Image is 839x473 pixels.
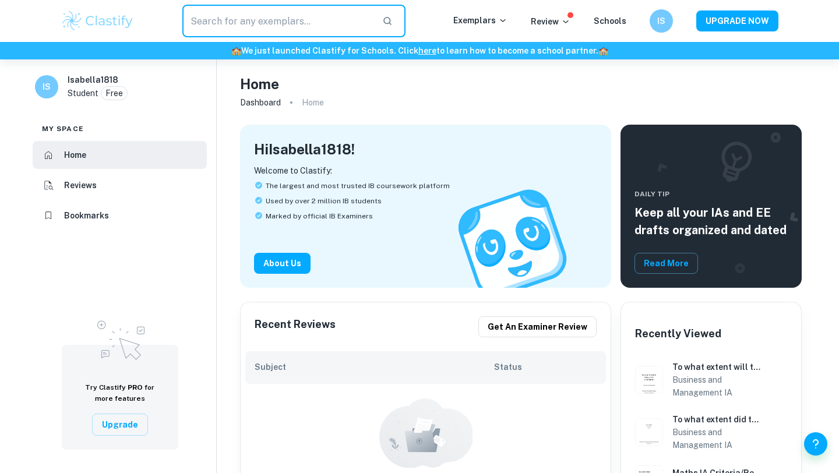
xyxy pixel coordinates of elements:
h6: To what extent did the end of the password sharing influence Netflix brand image and sales? [672,413,762,426]
span: Daily Tip [634,189,788,199]
h6: Reviews [64,179,97,192]
button: Read More [634,253,698,274]
h6: Try Clastify for more features [76,382,164,404]
h6: Status [494,361,597,373]
h4: Home [240,73,279,94]
button: Get an examiner review [478,316,597,337]
a: Schools [594,16,626,26]
h4: Hi Isabella1818 ! [254,139,355,160]
a: Business and Management IA example thumbnail: To what extent did the end of the passwoTo what ext... [630,408,792,456]
h6: Recent Reviews [255,316,336,337]
h6: Recently Viewed [635,326,721,342]
img: Business and Management IA example thumbnail: To what extent did the end of the passwo [635,418,663,446]
a: Business and Management IA example thumbnail: To what extent will the change of MicrosTo what ext... [630,356,792,404]
input: Search for any exemplars... [182,5,373,37]
h6: Isabella1818 [68,73,118,86]
h5: Keep all your IAs and EE drafts organized and dated [634,204,788,239]
span: 🏫 [598,46,608,55]
h6: Bookmarks [64,209,109,222]
p: Welcome to Clastify: [254,164,597,177]
img: Clastify logo [61,9,135,33]
a: Home [33,141,207,169]
button: Help and Feedback [804,432,827,456]
p: Home [302,96,324,109]
span: PRO [128,383,143,391]
a: here [418,46,436,55]
p: Free [105,87,123,100]
span: My space [42,123,84,134]
h6: To what extent will the change of Microsoft’s Bing into an AI-powered search engine be profitable? [672,361,762,373]
h6: We just launched Clastify for Schools. Click to learn how to become a school partner. [2,44,837,57]
a: Dashboard [240,94,281,111]
button: IS [650,9,673,33]
h6: Business and Management IA [672,426,762,451]
a: Bookmarks [33,202,207,230]
p: Exemplars [453,14,507,27]
button: UPGRADE NOW [696,10,778,31]
h6: Home [64,149,86,161]
h6: IS [40,80,54,93]
button: Upgrade [92,414,148,436]
span: Marked by official IB Examiners [266,211,373,221]
h6: IS [655,15,668,27]
span: Used by over 2 million IB students [266,196,382,206]
a: Reviews [33,171,207,199]
span: 🏫 [231,46,241,55]
span: The largest and most trusted IB coursework platform [266,181,450,191]
button: About Us [254,253,311,274]
h6: Subject [255,361,494,373]
img: Business and Management IA example thumbnail: To what extent will the change of Micros [635,366,663,394]
img: Upgrade to Pro [91,313,149,363]
p: Student [68,87,98,100]
p: Review [531,15,570,28]
h6: Business and Management IA [672,373,762,399]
